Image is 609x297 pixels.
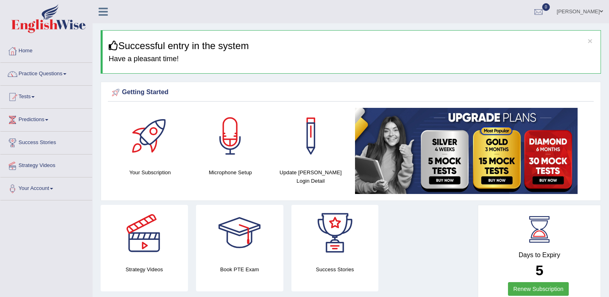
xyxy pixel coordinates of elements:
[0,86,92,106] a: Tests
[0,63,92,83] a: Practice Questions
[275,168,347,185] h4: Update [PERSON_NAME] Login Detail
[588,37,592,45] button: ×
[194,168,267,177] h4: Microphone Setup
[0,40,92,60] a: Home
[0,132,92,152] a: Success Stories
[0,177,92,198] a: Your Account
[355,108,578,194] img: small5.jpg
[508,282,569,296] a: Renew Subscription
[0,109,92,129] a: Predictions
[196,265,283,274] h4: Book PTE Exam
[542,3,550,11] span: 0
[487,252,592,259] h4: Days to Expiry
[109,41,595,51] h3: Successful entry in the system
[114,168,186,177] h4: Your Subscription
[291,265,379,274] h4: Success Stories
[535,262,543,278] b: 5
[110,87,592,99] div: Getting Started
[101,265,188,274] h4: Strategy Videos
[109,55,595,63] h4: Have a pleasant time!
[0,155,92,175] a: Strategy Videos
